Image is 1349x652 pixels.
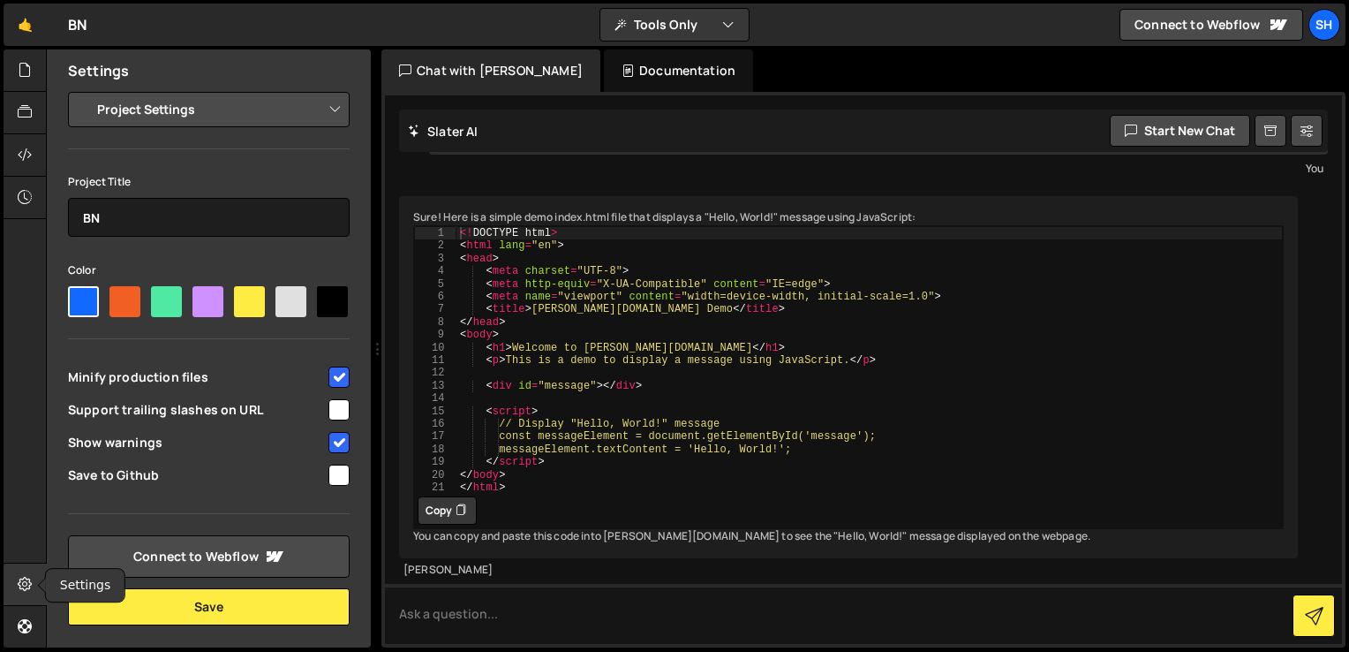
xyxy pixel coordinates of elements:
button: Save [68,588,350,625]
input: Project name [68,198,350,237]
a: Connect to Webflow [68,535,350,578]
div: BN [68,14,87,35]
span: Support trailing slashes on URL [68,401,326,419]
span: Show warnings [68,434,326,451]
h2: Slater AI [408,123,479,140]
div: 18 [415,443,456,455]
span: Save to Github [68,466,326,484]
div: 19 [415,456,456,468]
div: 8 [415,315,456,328]
button: Copy [418,497,477,525]
div: 21 [415,481,456,494]
div: 4 [415,265,456,277]
div: 2 [415,239,456,252]
div: Chat with [PERSON_NAME] [381,49,600,92]
div: 1 [415,227,456,239]
div: You [433,159,1323,178]
div: 13 [415,379,456,391]
div: 10 [415,341,456,353]
a: 🤙 [4,4,47,46]
h2: Settings [68,61,129,80]
div: 11 [415,354,456,367]
div: 12 [415,367,456,379]
div: 7 [415,303,456,315]
div: 9 [415,329,456,341]
div: Sure! Here is a simple demo index.html file that displays a "Hello, World!" message using JavaScr... [399,196,1298,558]
span: Minify production files [68,368,326,386]
label: Project Title [68,173,131,191]
div: 15 [415,405,456,417]
div: 16 [415,418,456,430]
div: 6 [415,291,456,303]
div: [PERSON_NAME] [403,563,1293,578]
div: Settings [46,569,124,602]
div: Documentation [604,49,753,92]
div: 5 [415,277,456,290]
div: 20 [415,468,456,481]
a: SH [1308,9,1340,41]
div: 17 [415,430,456,443]
button: Tools Only [600,9,749,41]
button: Start new chat [1110,115,1250,147]
div: 3 [415,252,456,264]
a: Connect to Webflow [1119,9,1303,41]
div: 14 [415,392,456,405]
label: Color [68,262,96,279]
